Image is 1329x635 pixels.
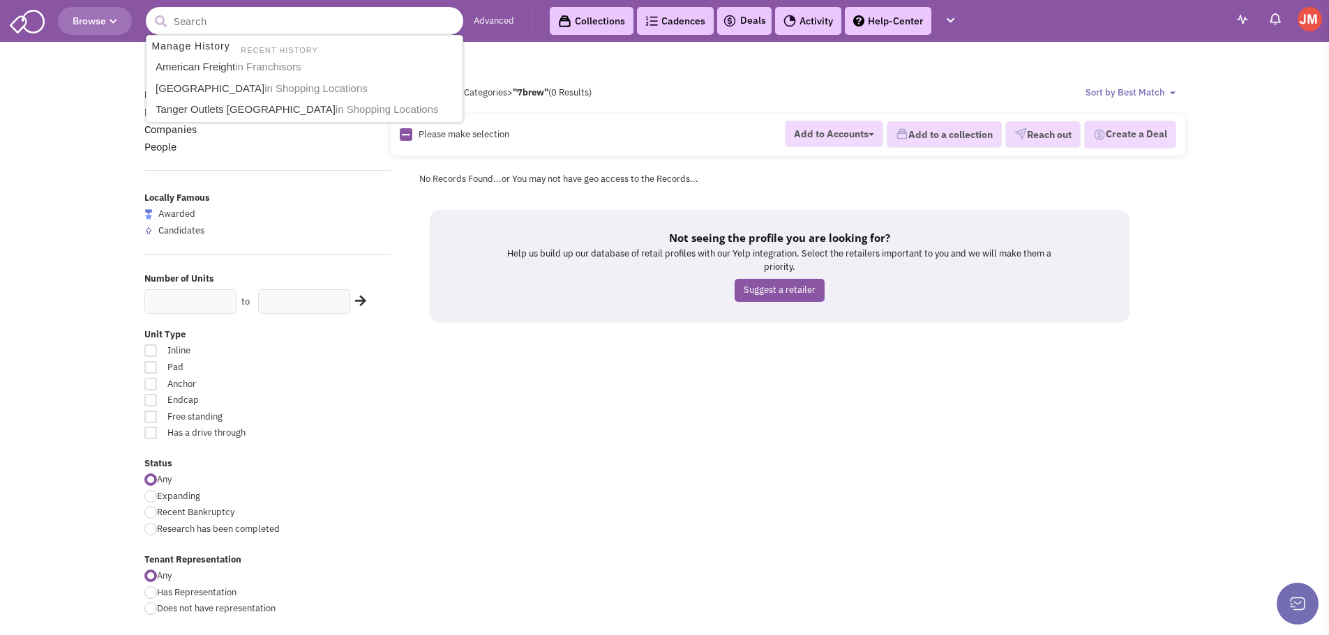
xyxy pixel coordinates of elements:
[73,15,117,27] span: Browse
[500,247,1060,273] p: Help us build up our database of retail profiles with our Yelp integration. Select the retailers ...
[157,602,276,614] span: Does not have representation
[887,121,1002,148] button: Add to a collection
[451,86,592,98] span: All Categories (0 Results)
[144,192,391,205] label: Locally Famous
[1005,121,1081,148] button: Reach out
[144,553,391,567] label: Tenant Representation
[896,128,908,140] img: icon-collection-lavender.png
[735,279,825,302] a: Suggest a retailer
[146,7,463,35] input: Search
[151,79,460,99] a: [GEOGRAPHIC_DATA]in Shopping Locations
[158,411,313,424] span: Free standing
[346,292,368,310] div: Search Nearby
[500,231,1060,245] h5: Not seeing the profile you are looking for?
[144,123,197,136] a: Companies
[144,328,391,342] label: Unit Type
[513,86,548,98] b: "7brew"
[853,15,864,26] img: help.png
[400,128,412,141] img: Rectangle.png
[157,523,280,535] span: Research has been completed
[845,7,931,35] a: Help-Center
[144,273,391,286] label: Number of Units
[158,378,313,391] span: Anchor
[783,15,796,27] img: Activity.png
[144,227,153,235] img: locallyfamous-upvote.png
[58,7,132,35] button: Browse
[419,128,509,140] span: Please make selection
[637,7,714,35] a: Cadences
[157,569,172,581] span: Any
[550,7,633,35] a: Collections
[474,15,514,28] a: Advanced
[158,208,195,220] span: Awarded
[158,344,313,358] span: Inline
[157,490,200,502] span: Expanding
[144,209,153,220] img: locallyfamous-largeicon.png
[158,224,204,236] span: Candidates
[241,296,250,309] label: to
[1084,121,1176,148] button: Create a Deal
[158,361,313,374] span: Pad
[151,57,460,77] a: American Freightin Franchisors
[558,15,571,28] img: icon-collection-lavender-black.svg
[264,82,368,94] span: in Shopping Locations
[419,173,698,185] span: No Records Found...or You may not have geo access to the Records...
[723,13,766,29] a: Deals
[1298,7,1322,31] img: James McKay
[144,88,186,101] a: Retailers
[157,586,236,598] span: Has Representation
[151,100,460,120] a: Tanger Outlets [GEOGRAPHIC_DATA]in Shopping Locations
[144,457,391,470] label: Status
[775,7,841,35] a: Activity
[234,42,322,56] li: RECENT HISTORY
[785,121,883,147] button: Add to Accounts
[723,13,737,29] img: icon-deals.svg
[157,473,172,485] span: Any
[336,103,439,115] span: in Shopping Locations
[507,86,513,98] span: >
[1014,128,1027,140] img: VectorPaper_Plane.png
[158,394,313,407] span: Endcap
[144,140,177,153] a: People
[645,16,658,26] img: Cadences_logo.png
[148,37,234,56] a: Manage History
[1093,127,1106,142] img: Deal-Dollar.png
[235,61,301,72] span: in Franchisors
[158,427,313,440] span: Has a drive through
[157,506,234,518] span: Recent Bankruptcy
[144,105,190,118] a: Locations
[10,7,45,33] img: SmartAdmin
